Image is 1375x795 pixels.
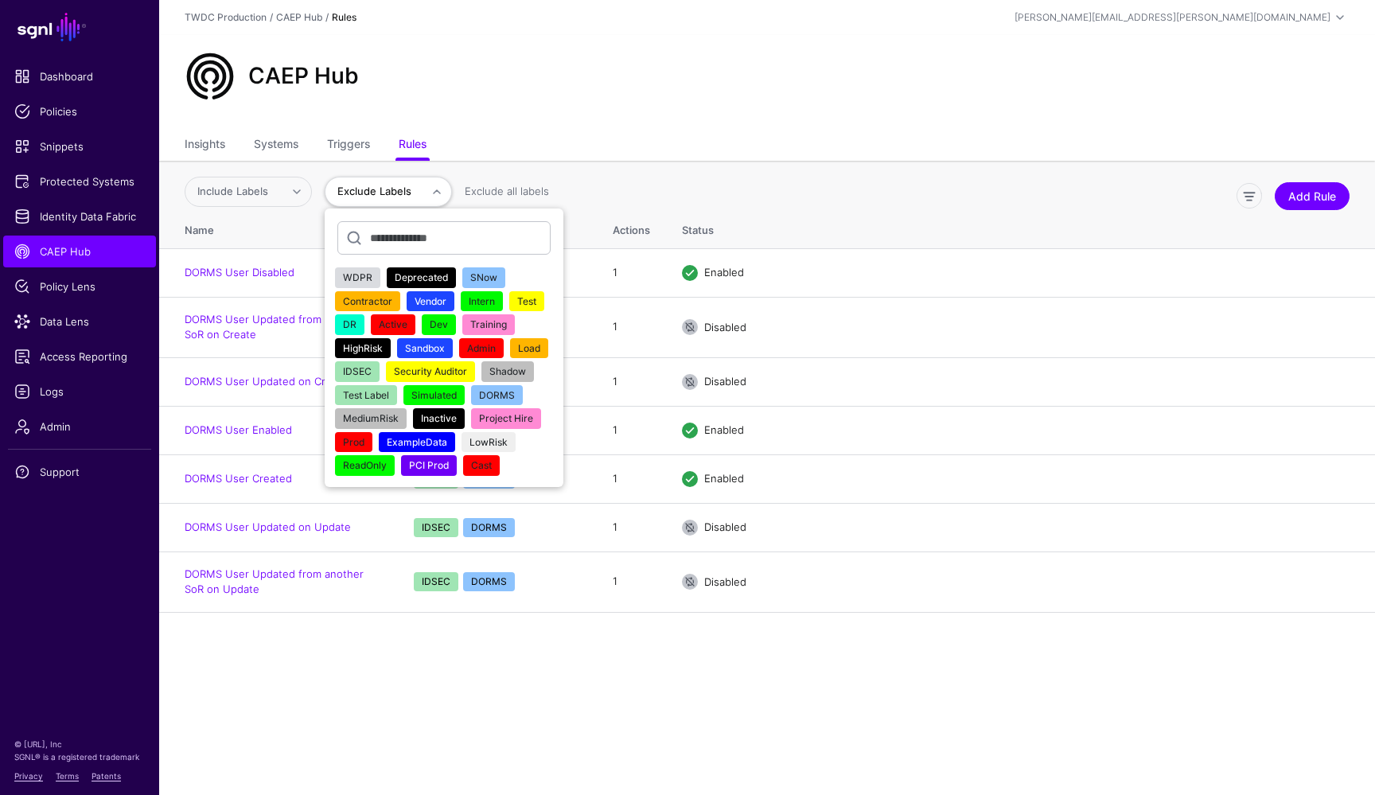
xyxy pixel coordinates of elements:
[470,271,497,283] span: SNow
[403,385,465,406] button: Simulated
[159,207,398,248] th: Name
[337,185,411,197] span: Exclude Labels
[197,185,268,197] span: Include Labels
[185,375,348,388] a: DORMS User Updated on Create
[332,11,356,23] strong: Rules
[597,406,666,454] td: 1
[407,291,454,312] button: Vendor
[704,320,746,333] span: Disabled
[517,295,536,307] span: Test
[335,291,400,312] button: Contractor
[597,297,666,357] td: 1
[14,173,145,189] span: Protected Systems
[185,520,351,533] a: DORMS User Updated on Update
[3,166,156,197] a: Protected Systems
[14,750,145,763] p: SGNL® is a registered trademark
[185,567,364,596] a: DORMS User Updated from another SoR on Update
[343,271,372,283] span: WDPR
[14,384,145,399] span: Logs
[459,338,504,359] button: Admin
[185,313,364,341] a: DORMS User Updated from another SoR on Create
[704,375,746,388] span: Disabled
[267,10,276,25] div: /
[3,60,156,92] a: Dashboard
[3,95,156,127] a: Policies
[379,432,455,453] button: ExampleData
[399,131,427,161] a: Rules
[467,342,496,354] span: Admin
[327,131,370,161] a: Triggers
[14,419,145,435] span: Admin
[704,266,744,279] span: Enabled
[185,266,294,279] a: DORMS User Disabled
[343,436,364,448] span: Prod
[343,459,387,471] span: ReadOnly
[510,338,548,359] button: Load
[509,291,544,312] button: Test
[469,436,508,448] span: LowRisk
[401,455,457,476] button: PCI Prod
[463,518,515,537] span: DORMS
[14,314,145,329] span: Data Lens
[666,207,1375,248] th: Status
[248,63,359,90] h2: CAEP Hub
[462,267,505,288] button: SNow
[3,271,156,302] a: Policy Lens
[276,11,322,23] a: CAEP Hub
[3,306,156,337] a: Data Lens
[387,436,447,448] span: ExampleData
[3,376,156,407] a: Logs
[343,365,372,377] span: IDSEC
[1275,182,1350,210] a: Add Rule
[704,520,746,533] span: Disabled
[597,551,666,612] td: 1
[481,361,534,382] button: Shadow
[14,208,145,224] span: Identity Data Fabric
[3,236,156,267] a: CAEP Hub
[411,389,457,401] span: Simulated
[463,572,515,591] span: DORMS
[335,267,380,288] button: WDPR
[14,464,145,480] span: Support
[185,423,292,436] a: DORMS User Enabled
[409,459,449,471] span: PCI Prod
[597,248,666,297] td: 1
[14,244,145,259] span: CAEP Hub
[3,131,156,162] a: Snippets
[471,408,541,429] button: Project Hire
[14,138,145,154] span: Snippets
[479,389,515,401] span: DORMS
[343,412,399,424] span: MediumRisk
[14,349,145,364] span: Access Reporting
[386,361,475,382] button: Security Auditor
[397,338,453,359] button: Sandbox
[335,314,364,335] button: DR
[704,423,744,436] span: Enabled
[471,385,523,406] button: DORMS
[14,68,145,84] span: Dashboard
[3,201,156,232] a: Identity Data Fabric
[414,572,458,591] span: IDSEC
[413,408,465,429] button: Inactive
[185,11,267,23] a: TWDC Production
[422,314,456,335] button: Dev
[421,412,457,424] span: Inactive
[430,318,448,330] span: Dev
[465,185,549,197] a: Exclude all labels
[343,389,389,401] span: Test Label
[471,459,492,471] span: Cast
[335,338,391,359] button: HighRisk
[185,472,292,485] a: DORMS User Created
[462,314,515,335] button: Training
[371,314,415,335] button: Active
[14,279,145,294] span: Policy Lens
[461,291,503,312] button: Intern
[463,455,500,476] button: Cast
[462,432,516,453] button: LowRisk
[394,365,467,377] span: Security Auditor
[470,318,507,330] span: Training
[343,318,356,330] span: DR
[518,342,540,354] span: Load
[415,295,446,307] span: Vendor
[335,432,372,453] button: Prod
